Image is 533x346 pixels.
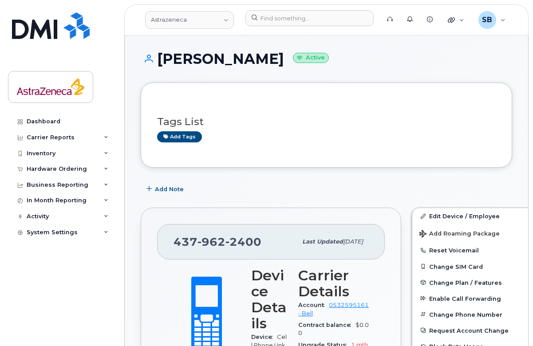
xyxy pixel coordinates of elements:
h3: Carrier Details [298,267,369,299]
h1: [PERSON_NAME] [141,51,512,67]
span: Account [298,302,329,308]
span: 2400 [225,235,261,248]
a: Astrazeneca [145,11,234,29]
span: Change Plan / Features [429,279,502,286]
span: 962 [197,235,225,248]
span: SB [482,15,492,25]
input: Find something... [245,10,374,26]
span: Add Note [155,185,184,193]
span: Last updated [302,238,343,245]
span: Enable Call Forwarding [429,295,501,302]
h3: Tags List [157,116,496,127]
h3: Device Details [251,267,288,331]
a: 0532595161 - Bell [298,302,369,316]
span: Contract balance [298,322,355,328]
span: [DATE] [343,238,363,245]
a: Add tags [157,131,202,142]
button: Add Note [141,181,191,197]
div: Quicklinks [442,11,470,29]
div: Sugam Bhandari [472,11,512,29]
span: Add Roaming Package [419,230,500,239]
span: Device [251,334,277,340]
span: 437 [174,235,261,248]
small: Active [293,53,329,63]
